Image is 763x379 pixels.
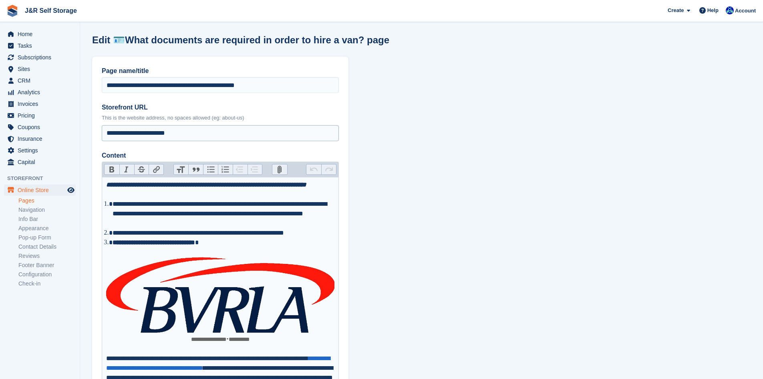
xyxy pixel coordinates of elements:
a: menu [4,122,76,133]
span: Online Store [18,184,66,196]
a: menu [4,52,76,63]
span: Help [707,6,719,14]
span: Invoices [18,98,66,109]
img: stora-icon-8386f47178a22dfd0bd8f6a31ec36ba5ce8667c1dd55bd0f319d3a0aa187defe.svg [6,5,18,17]
a: Preview store [66,185,76,195]
a: J&R Self Storage [22,4,80,17]
a: Reviews [18,252,76,260]
button: Increase Level [248,164,262,175]
span: Tasks [18,40,66,51]
a: menu [4,184,76,196]
button: Redo [321,164,336,175]
a: menu [4,63,76,75]
span: Analytics [18,87,66,98]
img: Steve Revell [726,6,734,14]
span: CRM [18,75,66,86]
label: Content [102,151,339,160]
span: Sites [18,63,66,75]
a: Check-in [18,280,76,288]
button: Italic [119,164,134,175]
p: This is the website address, no spaces allowed (eg: about-us) [102,114,339,122]
button: Attach Files [272,164,287,175]
a: Configuration [18,271,76,278]
span: Storefront [7,174,80,182]
a: menu [4,133,76,144]
label: Storefront URL [102,103,339,112]
button: Bold [105,164,119,175]
a: menu [4,156,76,168]
span: Subscriptions [18,52,66,63]
span: Create [668,6,684,14]
a: menu [4,145,76,156]
button: Numbers [218,164,233,175]
span: Settings [18,145,66,156]
a: Appearance [18,225,76,232]
a: menu [4,75,76,86]
h1: Edit 🪪What documents are required in order to hire a van? page [92,34,389,45]
a: menu [4,28,76,40]
label: Page name/title [102,66,339,76]
span: Insurance [18,133,66,144]
a: Contact Details [18,243,76,251]
button: Bullets [203,164,218,175]
a: menu [4,87,76,98]
span: Capital [18,156,66,168]
span: Pricing [18,110,66,121]
a: Info Bar [18,215,76,223]
a: Pop-up Form [18,234,76,241]
span: Home [18,28,66,40]
button: Decrease Level [233,164,248,175]
a: Pages [18,197,76,205]
span: Account [735,7,756,15]
a: menu [4,98,76,109]
a: menu [4,110,76,121]
button: Heading [174,164,189,175]
button: Quote [188,164,203,175]
a: Footer Banner [18,261,76,269]
img: BVRLA%20logo.png [106,257,335,333]
button: Undo [306,164,321,175]
button: Link [149,164,163,175]
a: menu [4,40,76,51]
a: Navigation [18,206,76,214]
span: Coupons [18,122,66,133]
button: Strikethrough [134,164,149,175]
